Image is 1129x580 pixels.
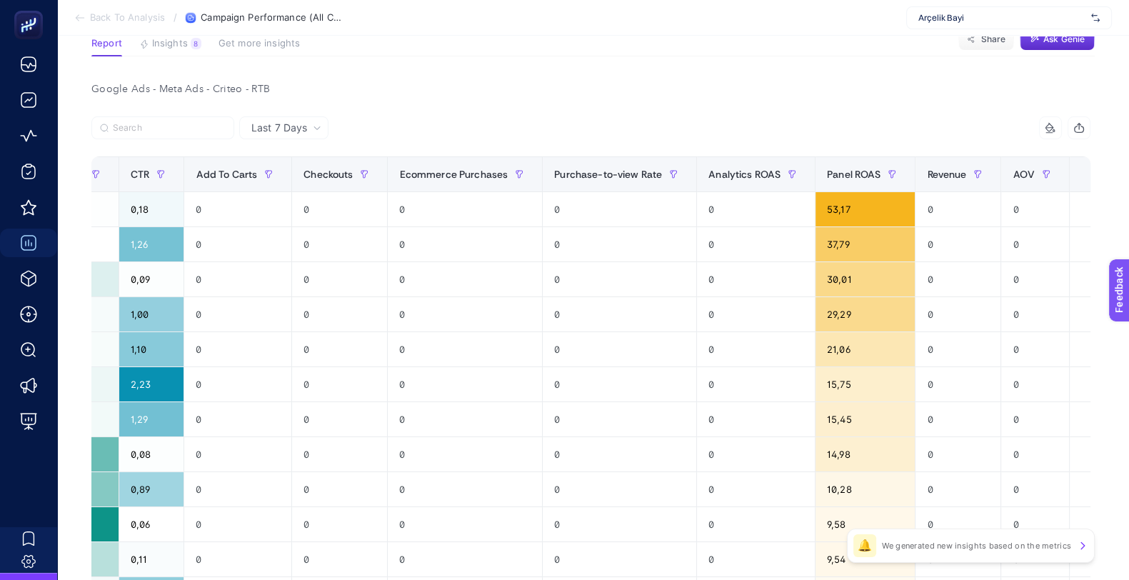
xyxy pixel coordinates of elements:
div: 8 [191,38,201,49]
span: Ask Genie [1043,34,1085,45]
span: AOV [1013,169,1034,180]
div: 0 [697,367,815,401]
div: 0 [915,367,1000,401]
div: 0 [1001,402,1068,436]
span: Revenue [927,169,966,180]
span: Panel ROAS [827,169,880,180]
div: 9,54 [816,542,915,576]
div: 0 [388,402,542,436]
div: 9,58 [816,507,915,541]
div: 29,29 [816,297,915,331]
div: 30,01 [816,262,915,296]
div: 0 [292,332,387,366]
div: 0 [697,402,815,436]
div: 0 [184,472,291,506]
div: 0 [697,542,815,576]
span: Purchase-to-view Rate [554,169,662,180]
span: Feedback [9,4,54,16]
div: 0 [292,192,387,226]
div: 0 [915,192,1000,226]
span: Get more insights [219,38,300,49]
div: 0 [292,227,387,261]
div: 0 [292,297,387,331]
div: 0 [1001,192,1068,226]
span: Back To Analysis [90,12,165,24]
div: 0 [184,297,291,331]
div: 0,89 [119,472,184,506]
span: / [174,11,177,23]
div: 0 [915,437,1000,471]
span: Add To Carts [196,169,257,180]
div: 0 [915,507,1000,541]
div: 0 [1001,262,1068,296]
div: 1,10 [119,332,184,366]
div: 0 [697,507,815,541]
div: 15,75 [816,367,915,401]
div: 0 [388,472,542,506]
div: 1,26 [119,227,184,261]
span: Insights [152,38,188,49]
div: 0 [1001,297,1068,331]
div: 0 [388,542,542,576]
div: 14,98 [816,437,915,471]
div: 0 [184,437,291,471]
div: 0 [292,262,387,296]
div: 1,29 [119,402,184,436]
div: 0 [184,192,291,226]
div: 0 [543,332,696,366]
div: 0,06 [119,507,184,541]
div: 0 [184,402,291,436]
div: 0 [543,227,696,261]
div: 0 [1001,227,1068,261]
div: 0 [388,227,542,261]
div: 0 [543,192,696,226]
div: 0 [292,507,387,541]
div: 0 [184,332,291,366]
div: 0 [697,437,815,471]
span: Campaign Performance (All Channel) [201,12,343,24]
span: Arçelik Bayi [918,12,1085,24]
div: 1,00 [119,297,184,331]
div: 0,09 [119,262,184,296]
div: 0 [543,507,696,541]
span: Ecommerce Purchases [399,169,508,180]
div: 0 [915,332,1000,366]
div: 0 [543,262,696,296]
div: 37,79 [816,227,915,261]
div: 0 [388,192,542,226]
div: 0 [915,402,1000,436]
div: 0,11 [119,542,184,576]
div: 0 [697,472,815,506]
div: 0,08 [119,437,184,471]
div: 0 [292,402,387,436]
div: 0 [388,262,542,296]
div: 0 [292,542,387,576]
div: 21,06 [816,332,915,366]
div: 0 [388,367,542,401]
button: Share [958,28,1014,51]
div: 0 [543,402,696,436]
div: 0 [292,472,387,506]
img: svg%3e [1091,11,1100,25]
div: 0 [1001,332,1068,366]
div: 0 [184,542,291,576]
div: 0 [388,297,542,331]
div: 16 items selected [1081,169,1093,200]
div: 0 [697,262,815,296]
div: 0 [388,332,542,366]
div: 0 [184,262,291,296]
div: 0 [184,507,291,541]
div: Google Ads - Meta Ads - Criteo - RTB [80,79,1102,99]
div: 0 [915,262,1000,296]
div: 2,23 [119,367,184,401]
div: 0 [915,472,1000,506]
div: 0 [1001,507,1068,541]
div: 0 [184,367,291,401]
div: 0 [184,227,291,261]
div: 0 [697,297,815,331]
div: + [1083,169,1110,180]
span: Share [980,34,1005,45]
span: Report [91,38,122,49]
span: CTR [131,169,149,180]
button: Ask Genie [1020,28,1095,51]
